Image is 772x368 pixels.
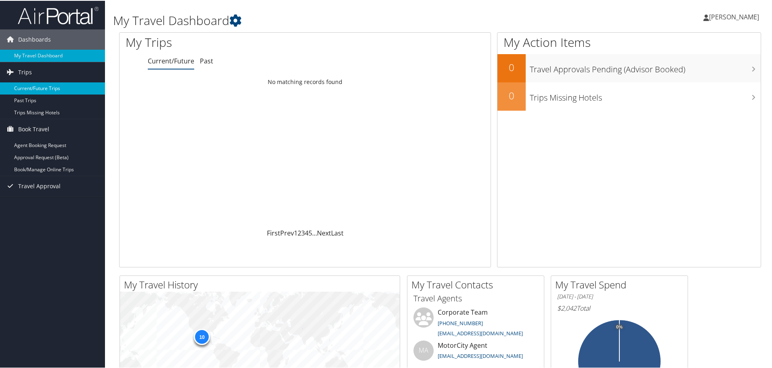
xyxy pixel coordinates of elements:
[18,29,51,49] span: Dashboards
[497,33,761,50] h1: My Action Items
[18,175,61,196] span: Travel Approval
[194,328,210,344] div: 10
[18,61,32,82] span: Trips
[413,292,538,303] h3: Travel Agents
[301,228,305,237] a: 3
[530,87,761,103] h3: Trips Missing Hotels
[312,228,317,237] span: …
[411,277,544,291] h2: My Travel Contacts
[305,228,308,237] a: 4
[497,53,761,82] a: 0Travel Approvals Pending (Advisor Booked)
[120,74,491,88] td: No matching records found
[530,59,761,74] h3: Travel Approvals Pending (Advisor Booked)
[438,319,483,326] a: [PHONE_NUMBER]
[616,324,623,329] tspan: 0%
[709,12,759,21] span: [PERSON_NAME]
[557,292,682,300] h6: [DATE] - [DATE]
[331,228,344,237] a: Last
[317,228,331,237] a: Next
[497,60,526,74] h2: 0
[200,56,213,65] a: Past
[280,228,294,237] a: Prev
[267,228,280,237] a: First
[126,33,330,50] h1: My Trips
[557,303,682,312] h6: Total
[124,277,400,291] h2: My Travel History
[308,228,312,237] a: 5
[18,5,99,24] img: airportal-logo.png
[438,329,523,336] a: [EMAIL_ADDRESS][DOMAIN_NAME]
[409,307,542,340] li: Corporate Team
[497,88,526,102] h2: 0
[148,56,194,65] a: Current/Future
[413,340,434,360] div: MA
[298,228,301,237] a: 2
[113,11,549,28] h1: My Travel Dashboard
[557,303,577,312] span: $2,042
[438,351,523,359] a: [EMAIL_ADDRESS][DOMAIN_NAME]
[497,82,761,110] a: 0Trips Missing Hotels
[18,118,49,139] span: Book Travel
[409,340,542,366] li: MotorCity Agent
[703,4,767,28] a: [PERSON_NAME]
[555,277,688,291] h2: My Travel Spend
[294,228,298,237] a: 1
